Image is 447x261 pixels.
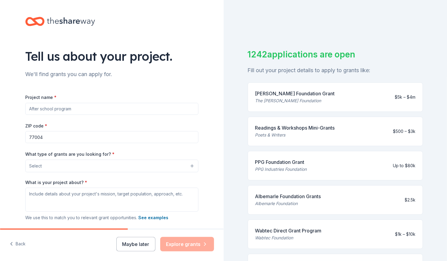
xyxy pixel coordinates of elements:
div: [PERSON_NAME] Foundation Grant [255,90,335,97]
button: See examples [138,214,168,221]
div: Albemarle Foundation [255,200,321,207]
div: We'll find grants you can apply for. [25,69,198,79]
div: 1242 applications are open [248,48,423,61]
span: We use this to match you to relevant grant opportunities. [25,215,168,220]
div: $500 – $3k [393,128,415,135]
button: Maybe later [116,237,155,251]
div: Poets & Writers [255,131,335,139]
label: ZIP code [25,123,47,129]
div: Wabtec Foundation [255,234,322,241]
label: What type of grants are you looking for? [25,151,115,157]
div: Readings & Workshops Mini-Grants [255,124,335,131]
div: The [PERSON_NAME] Foundation [255,97,335,104]
div: Albemarle Foundation Grants [255,193,321,200]
div: Up to $80k [393,162,415,169]
div: PPG Industries Foundation [255,166,307,173]
div: $5k – $4m [395,94,415,101]
div: Tell us about your project. [25,48,198,65]
label: What is your project about? [25,180,87,186]
div: PPG Foundation Grant [255,158,307,166]
input: After school program [25,103,198,115]
span: Select [29,162,42,170]
label: Project name [25,94,57,100]
div: $2.5k [405,196,415,204]
button: Select [25,160,198,172]
input: 12345 (U.S. only) [25,131,198,143]
div: Wabtec Direct Grant Program [255,227,322,234]
button: Back [10,238,26,250]
div: Fill out your project details to apply to grants like: [248,66,423,75]
div: $1k – $10k [395,231,415,238]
